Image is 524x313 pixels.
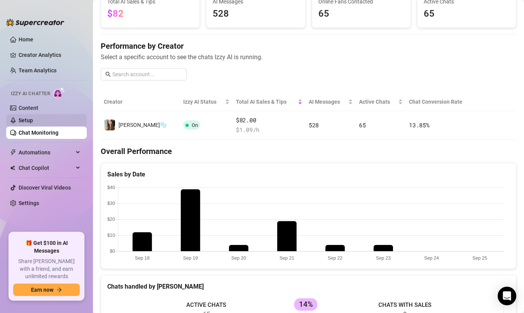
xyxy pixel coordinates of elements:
a: Home [19,36,33,43]
span: 65 [359,121,366,129]
a: Creator Analytics [19,49,81,61]
a: Discover Viral Videos [19,185,71,191]
span: search [105,72,111,77]
h4: Performance by Creator [101,41,516,51]
div: Sales by Date [107,169,510,179]
span: Active Chats [359,97,397,106]
a: Team Analytics [19,67,57,74]
img: Chat Copilot [10,165,15,171]
span: Share [PERSON_NAME] with a friend, and earn unlimited rewards [13,258,80,281]
span: $82.00 [236,116,302,125]
a: Settings [19,200,39,206]
span: Chat Copilot [19,162,74,174]
th: AI Messages [306,93,356,111]
span: $ 1.09 /h [236,125,302,135]
a: Content [19,105,38,111]
span: Izzy AI Status [183,97,223,106]
span: Izzy AI Chatter [11,90,50,97]
span: Earn now [31,287,53,293]
th: Active Chats [356,93,406,111]
span: Automations [19,146,74,159]
th: Izzy AI Status [180,93,233,111]
span: 65 [424,7,510,21]
img: AI Chatter [53,87,65,98]
img: Bella🫧 [104,120,115,130]
img: logo-BBDzfeDw.svg [6,19,64,26]
span: 65 [318,7,404,21]
span: arrow-right [57,287,62,292]
span: Select a specific account to see the chats Izzy AI is running. [101,52,516,62]
div: Chats handled by [PERSON_NAME] [107,282,510,291]
th: Chat Conversion Rate [406,93,475,111]
span: 🎁 Get $100 in AI Messages [13,239,80,255]
span: Total AI Sales & Tips [236,97,296,106]
span: [PERSON_NAME]🫧 [119,122,167,128]
span: 13.85 % [409,121,429,129]
span: 528 [213,7,299,21]
button: Earn nowarrow-right [13,284,80,296]
div: Open Intercom Messenger [498,287,516,305]
span: 528 [309,121,319,129]
span: On [192,122,198,128]
th: Total AI Sales & Tips [233,93,306,111]
span: thunderbolt [10,149,16,156]
span: AI Messages [309,97,347,106]
th: Creator [101,93,180,111]
input: Search account... [112,70,182,79]
span: $82 [107,8,124,19]
a: Setup [19,117,33,123]
h4: Overall Performance [101,146,516,157]
a: Chat Monitoring [19,130,58,136]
